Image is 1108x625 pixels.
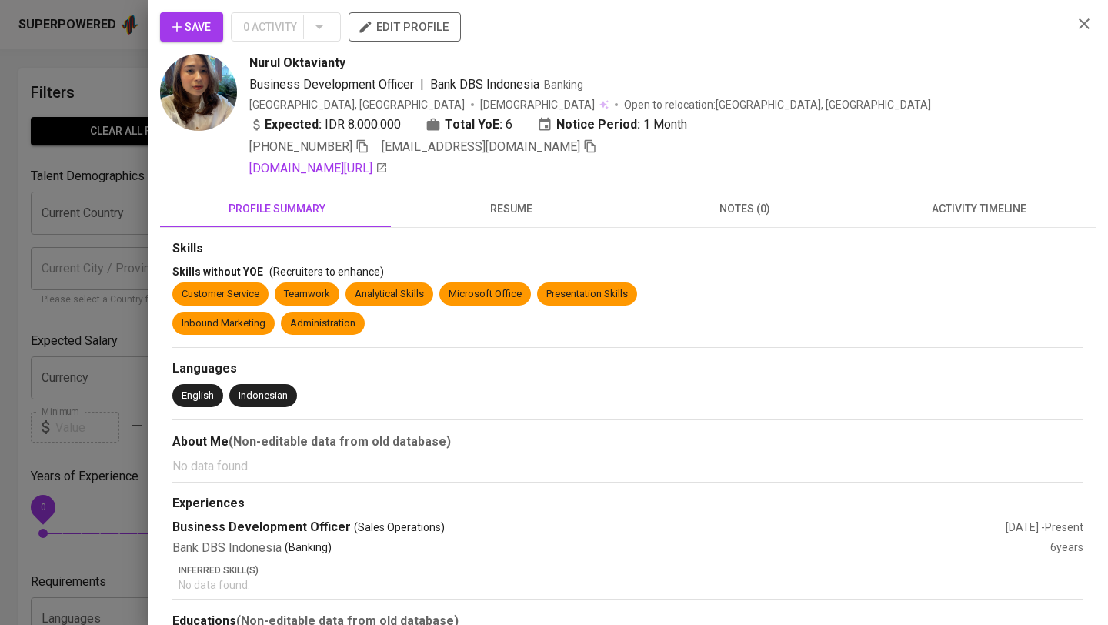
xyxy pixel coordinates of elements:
div: Experiences [172,495,1083,513]
button: edit profile [349,12,461,42]
p: Inferred Skill(s) [179,563,1083,577]
b: Expected: [265,115,322,134]
p: No data found. [179,577,1083,593]
div: Teamwork [284,287,330,302]
span: notes (0) [637,199,853,219]
span: Bank DBS Indonesia [430,77,539,92]
p: No data found. [172,457,1083,476]
p: (Banking) [285,540,332,557]
span: | [420,75,424,94]
span: [EMAIL_ADDRESS][DOMAIN_NAME] [382,139,580,154]
div: [DATE] - Present [1006,520,1083,535]
div: Bank DBS Indonesia [172,540,1050,557]
span: (Sales Operations) [354,520,445,535]
b: Total YoE: [445,115,502,134]
div: Customer Service [182,287,259,302]
div: About Me [172,433,1083,451]
span: Nurul Oktavianty [249,54,345,72]
div: Business Development Officer [172,519,1006,536]
a: edit profile [349,20,461,32]
span: Skills without YOE [172,266,263,278]
b: Notice Period: [556,115,640,134]
span: 6 [506,115,512,134]
div: Indonesian [239,389,288,403]
div: IDR 8.000.000 [249,115,401,134]
span: [DEMOGRAPHIC_DATA] [480,97,597,112]
div: Analytical Skills [355,287,424,302]
div: Languages [172,360,1083,378]
div: 1 Month [537,115,687,134]
div: [GEOGRAPHIC_DATA], [GEOGRAPHIC_DATA] [249,97,465,112]
div: Skills [172,240,1083,258]
span: Banking [544,79,583,91]
button: Save [160,12,223,42]
span: (Recruiters to enhance) [269,266,384,278]
div: 6 years [1050,540,1083,557]
span: Save [172,18,211,37]
div: English [182,389,214,403]
div: Microsoft Office [449,287,522,302]
span: profile summary [169,199,385,219]
div: Presentation Skills [546,287,628,302]
img: 95bb3b1b-c460-4942-8a63-5ce581b47224.jpg [160,54,237,131]
a: [DOMAIN_NAME][URL] [249,159,388,178]
span: resume [403,199,619,219]
span: edit profile [361,17,449,37]
span: activity timeline [871,199,1086,219]
div: Inbound Marketing [182,316,265,331]
span: [PHONE_NUMBER] [249,139,352,154]
b: (Non-editable data from old database) [229,434,451,449]
div: Administration [290,316,355,331]
span: Business Development Officer [249,77,414,92]
p: Open to relocation : [GEOGRAPHIC_DATA], [GEOGRAPHIC_DATA] [624,97,931,112]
